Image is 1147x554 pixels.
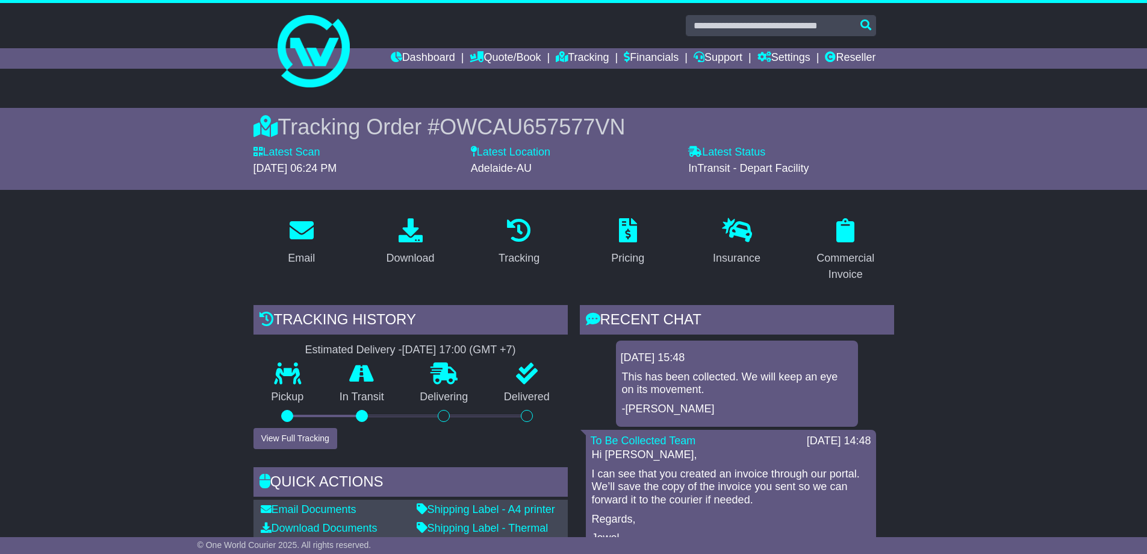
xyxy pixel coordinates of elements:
[486,391,568,404] p: Delivered
[622,371,852,397] p: This has been collected. We will keep an eye on its movement.
[417,522,549,547] a: Shipping Label - Thermal printer
[694,48,742,69] a: Support
[471,162,532,174] span: Adelaide-AU
[402,391,486,404] p: Delivering
[688,162,809,174] span: InTransit - Depart Facility
[825,48,875,69] a: Reseller
[580,305,894,338] div: RECENT CHAT
[611,250,644,266] div: Pricing
[417,503,555,515] a: Shipping Label - A4 printer
[757,48,810,69] a: Settings
[491,214,547,271] a: Tracking
[402,344,516,357] div: [DATE] 17:00 (GMT +7)
[288,250,315,266] div: Email
[253,305,568,338] div: Tracking history
[499,250,539,266] div: Tracking
[253,467,568,500] div: Quick Actions
[807,435,871,448] div: [DATE] 14:48
[591,435,696,447] a: To Be Collected Team
[378,214,442,271] a: Download
[713,250,760,266] div: Insurance
[253,391,322,404] p: Pickup
[253,344,568,357] div: Estimated Delivery -
[705,214,768,271] a: Insurance
[805,250,886,283] div: Commercial Invoice
[440,115,625,139] span: OWCAU657577VN
[624,48,679,69] a: Financials
[253,162,337,174] span: [DATE] 06:24 PM
[592,513,870,526] p: Regards,
[197,540,371,550] span: © One World Courier 2025. All rights reserved.
[603,214,652,271] a: Pricing
[556,48,609,69] a: Tracking
[253,428,337,449] button: View Full Tracking
[471,146,550,159] label: Latest Location
[688,146,765,159] label: Latest Status
[470,48,541,69] a: Quote/Book
[797,214,894,287] a: Commercial Invoice
[261,522,378,534] a: Download Documents
[253,114,894,140] div: Tracking Order #
[592,449,870,462] p: Hi [PERSON_NAME],
[592,468,870,507] p: I can see that you created an invoice through our portal. We’ll save the copy of the invoice you ...
[261,503,356,515] a: Email Documents
[253,146,320,159] label: Latest Scan
[280,214,323,271] a: Email
[592,532,870,545] p: Jewel
[391,48,455,69] a: Dashboard
[622,403,852,416] p: -[PERSON_NAME]
[322,391,402,404] p: In Transit
[386,250,434,266] div: Download
[621,351,853,365] div: [DATE] 15:48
